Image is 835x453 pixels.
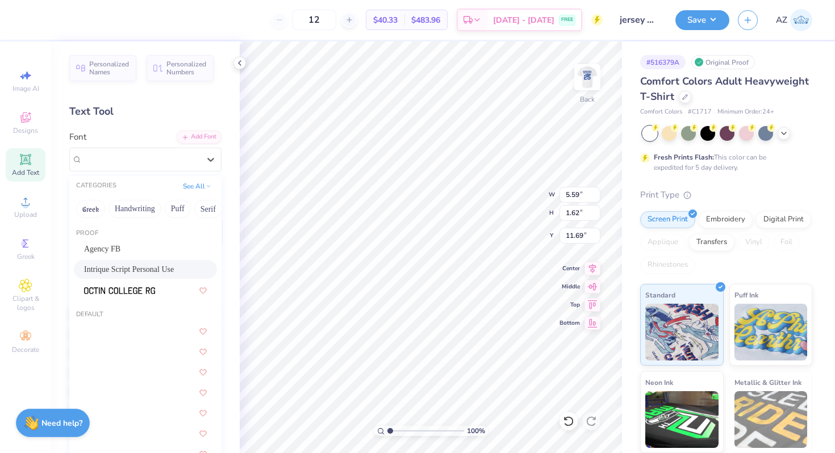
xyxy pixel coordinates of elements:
[12,168,39,177] span: Add Text
[734,289,758,301] span: Puff Ink
[756,211,811,228] div: Digital Print
[84,430,125,438] img: A Charming Font Leftleaning
[640,188,812,202] div: Print Type
[699,211,753,228] div: Embroidery
[179,181,215,192] button: See All
[12,345,39,354] span: Decorate
[738,234,770,251] div: Vinyl
[177,131,222,144] div: Add Font
[560,265,580,272] span: Center
[691,55,755,69] div: Original Proof
[689,234,734,251] div: Transfers
[561,16,573,24] span: FREE
[84,243,120,255] span: Agency FB
[165,200,191,218] button: Puff
[640,257,695,274] div: Rhinestones
[411,14,440,26] span: $483.96
[467,426,485,436] span: 100 %
[688,107,712,117] span: # C1717
[108,200,161,218] button: Handwriting
[84,389,155,397] img: a Arigatou Gozaimasu
[560,283,580,291] span: Middle
[84,328,135,335] img: a Ahlan Wasahlan
[645,304,719,360] img: Standard
[560,319,580,327] span: Bottom
[84,348,137,356] img: a Alloy Ink
[17,252,35,261] span: Greek
[493,14,554,26] span: [DATE] - [DATE]
[675,10,729,30] button: Save
[645,376,673,388] span: Neon Ink
[640,74,809,103] span: Comfort Colors Adult Heavyweight T-Shirt
[6,294,45,312] span: Clipart & logos
[41,418,82,429] strong: Need help?
[560,301,580,309] span: Top
[654,153,714,162] strong: Fresh Prints Flash:
[292,10,336,30] input: – –
[194,200,222,218] button: Serif
[76,181,116,191] div: CATEGORIES
[12,84,39,93] span: Image AI
[773,234,800,251] div: Foil
[640,234,686,251] div: Applique
[166,60,207,76] span: Personalized Numbers
[84,263,174,275] span: Intrique Script Personal Use
[776,9,812,31] a: AZ
[776,14,787,27] span: AZ
[76,200,105,218] button: Greek
[734,391,808,448] img: Metallic & Glitter Ink
[640,55,686,69] div: # 516379A
[69,310,222,320] div: Default
[654,152,794,173] div: This color can be expedited for 5 day delivery.
[640,211,695,228] div: Screen Print
[645,391,719,448] img: Neon Ink
[69,229,222,238] div: Proof
[790,9,812,31] img: Anna Ziegler
[576,66,599,89] img: Back
[69,131,86,144] label: Font
[734,376,801,388] span: Metallic & Glitter Ink
[611,9,667,31] input: Untitled Design
[84,368,131,376] img: a Antara Distance
[84,409,111,417] img: A Charming Font
[373,14,398,26] span: $40.33
[69,104,222,119] div: Text Tool
[640,107,682,117] span: Comfort Colors
[89,60,130,76] span: Personalized Names
[645,289,675,301] span: Standard
[84,287,155,295] img: Octin College Rg
[717,107,774,117] span: Minimum Order: 24 +
[14,210,37,219] span: Upload
[580,94,595,104] div: Back
[734,304,808,360] img: Puff Ink
[13,126,38,135] span: Designs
